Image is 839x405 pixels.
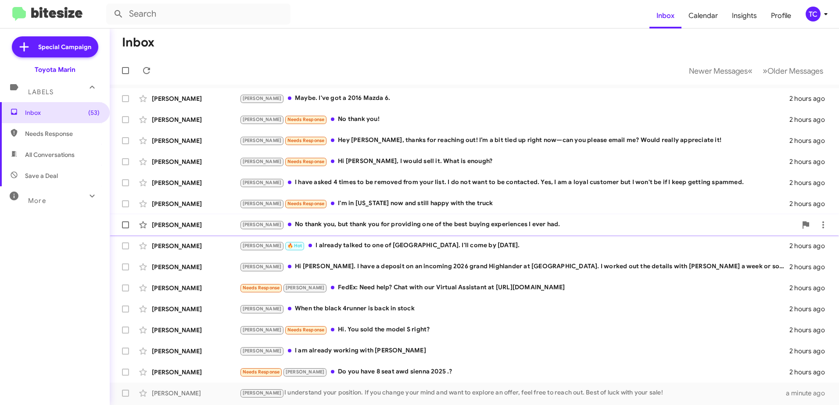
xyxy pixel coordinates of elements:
[240,220,797,230] div: No thank you, but thank you for providing one of the best buying experiences I ever had.
[152,178,240,187] div: [PERSON_NAME]
[240,156,789,167] div: Hi [PERSON_NAME], I would sell it. What is enough?
[152,199,240,208] div: [PERSON_NAME]
[243,159,282,164] span: [PERSON_NAME]
[152,368,240,377] div: [PERSON_NAME]
[789,284,832,292] div: 2 hours ago
[684,62,828,80] nav: Page navigation example
[243,348,282,354] span: [PERSON_NAME]
[243,306,282,312] span: [PERSON_NAME]
[240,388,786,398] div: I understand your position. If you change your mind and want to explore an offer, feel free to re...
[152,263,240,271] div: [PERSON_NAME]
[243,243,282,249] span: [PERSON_NAME]
[240,346,789,356] div: I am already working with [PERSON_NAME]
[243,222,282,227] span: [PERSON_NAME]
[240,325,789,335] div: Hi. You sold the model S right?
[152,115,240,124] div: [PERSON_NAME]
[243,390,282,396] span: [PERSON_NAME]
[287,243,302,249] span: 🔥 Hot
[106,4,290,25] input: Search
[88,108,100,117] span: (53)
[28,197,46,205] span: More
[287,201,325,206] span: Needs Response
[243,138,282,143] span: [PERSON_NAME]
[287,117,325,122] span: Needs Response
[789,136,832,145] div: 2 hours ago
[25,150,75,159] span: All Conversations
[681,3,725,28] a: Calendar
[649,3,681,28] a: Inbox
[798,7,829,21] button: TC
[152,220,240,229] div: [PERSON_NAME]
[152,389,240,398] div: [PERSON_NAME]
[757,62,828,80] button: Next
[240,367,789,377] div: Do you have 8 seat awd sienna 2025 .?
[152,347,240,355] div: [PERSON_NAME]
[287,327,325,333] span: Needs Response
[240,241,789,251] div: I already talked to one of [GEOGRAPHIC_DATA]. I'll come by [DATE].
[789,347,832,355] div: 2 hours ago
[240,178,789,188] div: I have asked 4 times to be removed from your list. I do not want to be contacted. Yes, I am a loy...
[689,66,748,76] span: Newer Messages
[789,242,832,250] div: 2 hours ago
[789,326,832,334] div: 2 hours ago
[25,108,100,117] span: Inbox
[287,159,325,164] span: Needs Response
[286,285,325,291] span: [PERSON_NAME]
[725,3,764,28] a: Insights
[122,36,154,50] h1: Inbox
[240,199,789,209] div: I'm in [US_STATE] now and still happy with the truck
[240,304,789,314] div: When the black 4runner is back in stock
[152,284,240,292] div: [PERSON_NAME]
[12,36,98,57] a: Special Campaign
[243,201,282,206] span: [PERSON_NAME]
[763,65,767,76] span: »
[786,389,832,398] div: a minute ago
[28,88,54,96] span: Labels
[286,369,325,375] span: [PERSON_NAME]
[240,283,789,293] div: FedEx: Need help? Chat with our Virtual Assistant at [URL][DOMAIN_NAME]
[789,263,832,271] div: 2 hours ago
[287,138,325,143] span: Needs Response
[152,242,240,250] div: [PERSON_NAME]
[25,129,100,138] span: Needs Response
[243,285,280,291] span: Needs Response
[243,264,282,270] span: [PERSON_NAME]
[243,96,282,101] span: [PERSON_NAME]
[243,180,282,185] span: [PERSON_NAME]
[789,305,832,313] div: 2 hours ago
[152,305,240,313] div: [PERSON_NAME]
[152,326,240,334] div: [PERSON_NAME]
[748,65,753,76] span: «
[789,115,832,124] div: 2 hours ago
[240,93,789,103] div: Maybe. I've got a 2016 Mazda 6.
[789,94,832,103] div: 2 hours ago
[806,7,821,21] div: TC
[789,157,832,166] div: 2 hours ago
[789,178,832,187] div: 2 hours ago
[684,62,758,80] button: Previous
[789,368,832,377] div: 2 hours ago
[764,3,798,28] a: Profile
[243,327,282,333] span: [PERSON_NAME]
[35,65,75,74] div: Toyota Marin
[243,117,282,122] span: [PERSON_NAME]
[789,199,832,208] div: 2 hours ago
[152,94,240,103] div: [PERSON_NAME]
[38,43,91,51] span: Special Campaign
[240,262,789,272] div: Hi [PERSON_NAME]. I have a deposit on an incoming 2026 grand Highlander at [GEOGRAPHIC_DATA]. I w...
[767,66,823,76] span: Older Messages
[240,135,789,146] div: Hey [PERSON_NAME], thanks for reaching out! I’m a bit tied up right now—can you please email me? ...
[152,136,240,145] div: [PERSON_NAME]
[152,157,240,166] div: [PERSON_NAME]
[25,171,58,180] span: Save a Deal
[243,369,280,375] span: Needs Response
[240,114,789,124] div: No thank you!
